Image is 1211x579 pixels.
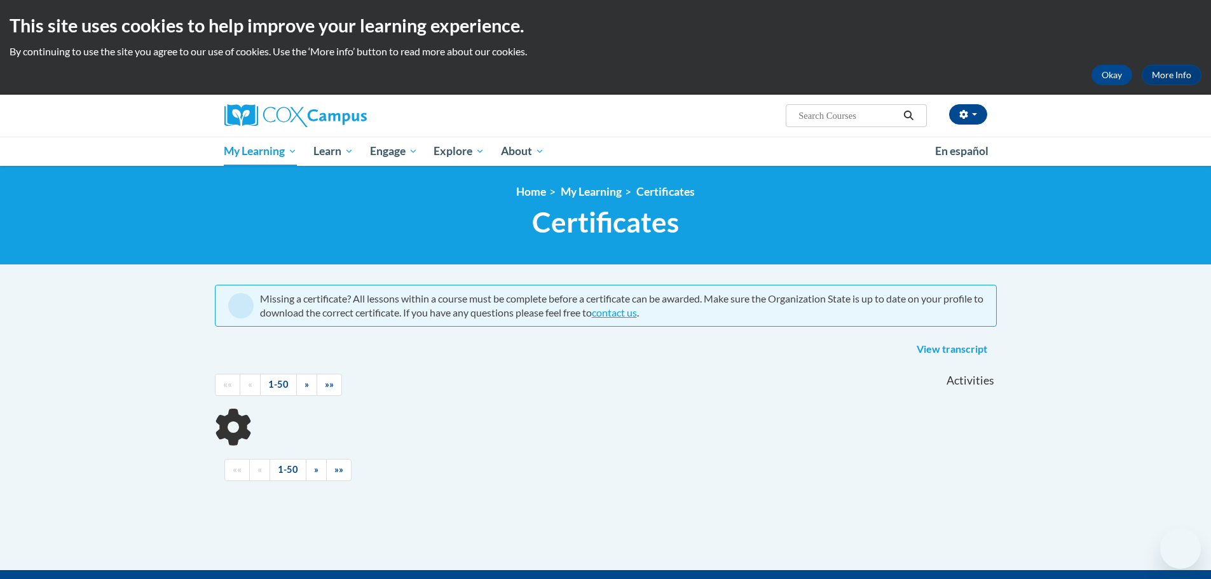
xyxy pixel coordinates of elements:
[899,108,918,123] button: Search
[215,374,240,396] a: Begining
[370,144,418,159] span: Engage
[317,374,342,396] a: End
[260,374,297,396] a: 1-50
[949,104,987,125] button: Account Settings
[797,108,899,123] input: Search Courses
[233,464,242,475] span: ««
[205,137,1006,166] div: Main menu
[326,459,352,481] a: End
[306,459,327,481] a: Next
[425,137,493,166] a: Explore
[257,464,262,475] span: «
[434,144,484,159] span: Explore
[216,137,306,166] a: My Learning
[907,339,997,360] a: View transcript
[224,144,297,159] span: My Learning
[947,374,994,388] span: Activities
[296,374,317,396] a: Next
[362,137,426,166] a: Engage
[1142,65,1201,85] a: More Info
[10,44,1201,58] p: By continuing to use the site you agree to our use of cookies. Use the ‘More info’ button to read...
[304,379,309,390] span: »
[248,379,252,390] span: «
[313,144,353,159] span: Learn
[325,379,334,390] span: »»
[636,185,695,198] a: Certificates
[305,137,362,166] a: Learn
[10,13,1201,38] h2: This site uses cookies to help improve your learning experience.
[249,459,270,481] a: Previous
[935,144,989,158] span: En español
[532,205,679,239] span: Certificates
[260,292,983,320] div: Missing a certificate? All lessons within a course must be complete before a certificate can be a...
[561,185,622,198] a: My Learning
[1160,528,1201,569] iframe: Button to launch messaging window
[501,144,544,159] span: About
[493,137,552,166] a: About
[223,379,232,390] span: ««
[240,374,261,396] a: Previous
[270,459,306,481] a: 1-50
[592,306,637,318] a: contact us
[224,459,250,481] a: Begining
[1091,65,1132,85] button: Okay
[224,104,466,127] a: Cox Campus
[334,464,343,475] span: »»
[927,138,997,165] a: En español
[224,104,367,127] img: Cox Campus
[516,185,546,198] a: Home
[314,464,318,475] span: »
